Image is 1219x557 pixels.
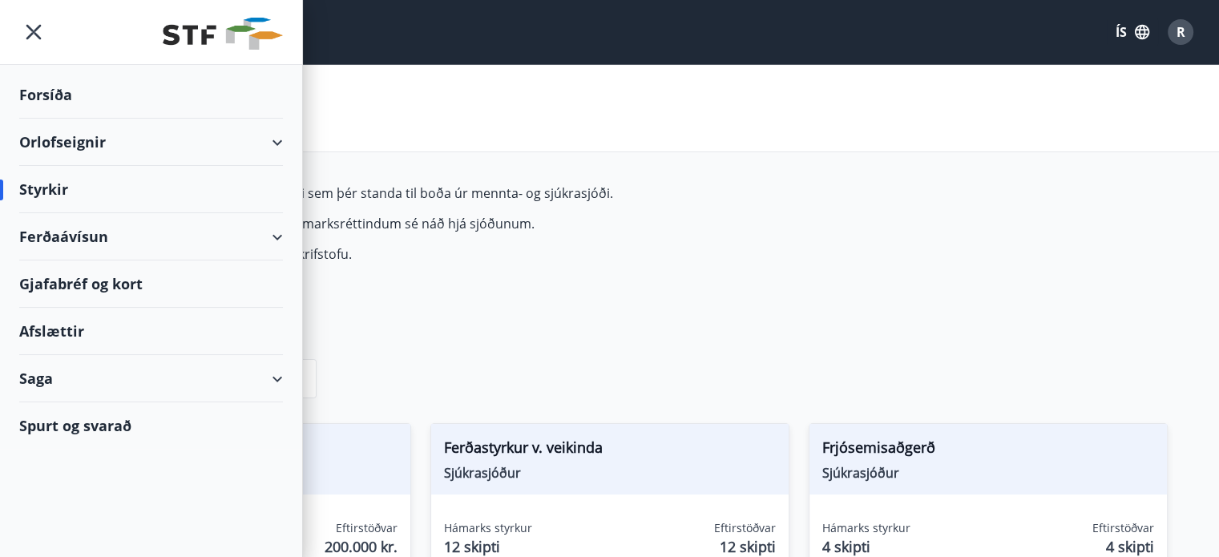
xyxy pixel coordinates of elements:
div: Gjafabréf og kort [19,260,283,308]
span: 4 skipti [1106,536,1154,557]
div: Spurt og svarað [19,402,283,449]
span: Hámarks styrkur [444,520,532,536]
button: R [1161,13,1200,51]
div: Saga [19,355,283,402]
div: Styrkir [19,166,283,213]
div: Orlofseignir [19,119,283,166]
span: 200.000 kr. [325,536,398,557]
span: Ferðastyrkur v. veikinda [444,437,776,464]
div: Afslættir [19,308,283,355]
p: Fyrir frekari upplýsingar má snúa sér til skrifstofu. [52,245,809,263]
span: Eftirstöðvar [714,520,776,536]
span: Sjúkrasjóður [822,464,1154,482]
div: Forsíða [19,71,283,119]
span: 12 skipti [720,536,776,557]
span: Hámarks styrkur [822,520,910,536]
span: 4 skipti [822,536,910,557]
span: R [1177,23,1185,41]
button: menu [19,18,48,46]
span: Frjósemisaðgerð [822,437,1154,464]
span: Eftirstöðvar [1092,520,1154,536]
span: 12 skipti [444,536,532,557]
span: Sjúkrasjóður [444,464,776,482]
img: union_logo [163,18,283,50]
button: ÍS [1107,18,1158,46]
div: Ferðaávísun [19,213,283,260]
p: Hér fyrir neðan getur þú sótt um þá styrki sem þér standa til boða úr mennta- og sjúkrasjóði. [52,184,809,202]
span: Eftirstöðvar [336,520,398,536]
p: Hámarksupphæð styrks miðast við að lágmarksréttindum sé náð hjá sjóðunum. [52,215,809,232]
